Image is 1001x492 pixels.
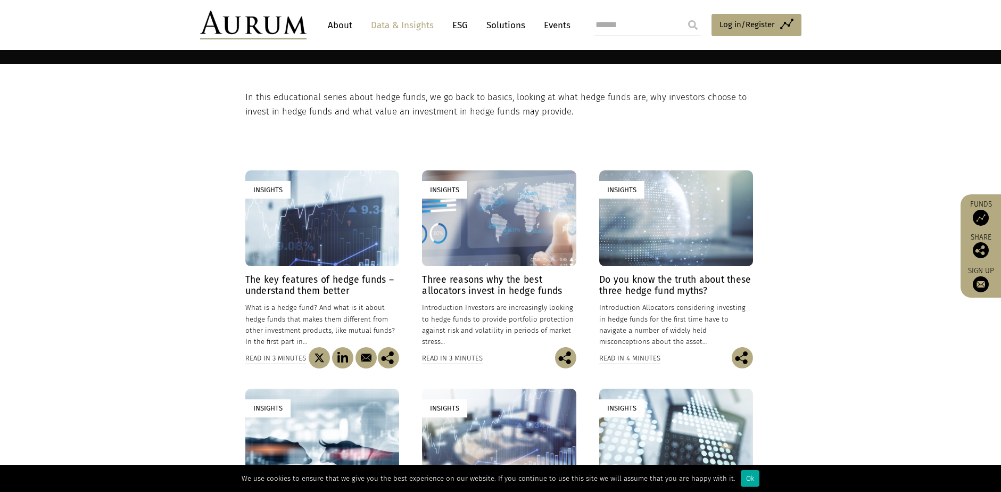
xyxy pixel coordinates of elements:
[973,242,989,258] img: Share this post
[422,274,576,297] h4: Three reasons why the best allocators invest in hedge funds
[245,302,399,347] p: What is a hedge fund? And what is it about hedge funds that makes them different from other inves...
[361,354,371,362] img: email-black.svg
[422,352,483,364] div: Read in 3 minutes
[200,11,307,39] img: Aurum
[682,14,704,36] input: Submit
[555,347,576,368] img: Share this post
[966,266,996,292] a: Sign up
[322,15,358,35] a: About
[599,170,753,347] a: Insights Do you know the truth about these three hedge fund myths? Introduction Allocators consid...
[245,352,306,364] div: Read in 3 minutes
[719,18,775,31] span: Log in/Register
[422,399,467,417] div: Insights
[599,352,660,364] div: Read in 4 minutes
[245,91,754,119] p: In this educational series about hedge funds, we go back to basics, looking at what hedge funds a...
[599,181,644,199] div: Insights
[732,347,753,368] img: Share this post
[366,15,439,35] a: Data & Insights
[599,274,753,297] h4: Do you know the truth about these three hedge fund myths?
[447,15,473,35] a: ESG
[966,234,996,258] div: Share
[741,470,759,487] div: Ok
[245,181,291,199] div: Insights
[314,352,325,363] img: twitter-black.svg
[973,210,989,226] img: Access Funds
[966,200,996,226] a: Funds
[422,181,467,199] div: Insights
[245,274,399,297] h4: The key features of hedge funds – understand them better
[245,399,291,417] div: Insights
[378,347,399,368] img: Share this post
[422,170,576,347] a: Insights Three reasons why the best allocators invest in hedge funds Introduction Investors are i...
[539,15,570,35] a: Events
[599,302,753,347] p: Introduction Allocators considering investing in hedge funds for the first time have to navigate ...
[481,15,531,35] a: Solutions
[422,302,576,347] p: Introduction Investors are increasingly looking to hedge funds to provide portfolio protection ag...
[973,276,989,292] img: Sign up to our newsletter
[337,352,348,364] img: linkedin-black.svg
[599,399,644,417] div: Insights
[245,170,399,347] a: Insights The key features of hedge funds – understand them better What is a hedge fund? And what ...
[712,14,801,36] a: Log in/Register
